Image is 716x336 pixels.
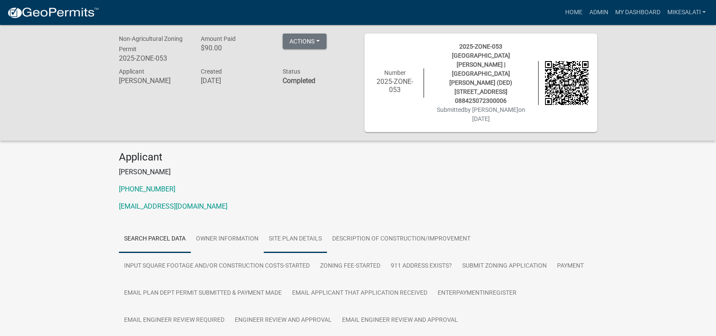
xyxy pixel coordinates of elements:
h6: 2025-ZONE-053 [373,77,417,94]
p: [PERSON_NAME] [119,167,597,177]
img: QR code [545,61,589,105]
a: Search Parcel Data [119,225,191,253]
span: Submitted on [DATE] [437,106,525,122]
a: Site Plan Details [264,225,327,253]
span: Number [384,69,406,76]
a: Submit Zoning Application [457,253,552,280]
a: [EMAIL_ADDRESS][DOMAIN_NAME] [119,202,227,210]
span: Created [201,68,222,75]
span: 2025-ZONE-053 [GEOGRAPHIC_DATA][PERSON_NAME] | [GEOGRAPHIC_DATA][PERSON_NAME] (DED) [STREET_ADDRE... [449,43,512,104]
a: Email applicant that Application Received [287,280,433,307]
span: Amount Paid [201,35,236,42]
a: [PHONE_NUMBER] [119,185,175,193]
a: 911 Address Exists? [386,253,457,280]
a: Description of Construction/Improvement [327,225,476,253]
a: Engineer Review and Approval [230,307,337,334]
a: Payment [552,253,589,280]
strong: Completed [283,77,315,85]
a: Email Plan Dept Permit submitted & Payment made [119,280,287,307]
a: Admin [585,4,611,21]
h6: $90.00 [201,44,270,52]
h6: [DATE] [201,77,270,85]
span: Applicant [119,68,144,75]
a: Input Square Footage and/or Construction Costs-Started [119,253,315,280]
span: Non-Agricultural Zoning Permit [119,35,183,52]
span: Status [283,68,300,75]
button: Actions [283,34,327,49]
a: Home [561,4,585,21]
h4: Applicant [119,151,597,163]
a: EnterPaymentInRegister [433,280,522,307]
a: Zoning Fee-Started [315,253,386,280]
h6: [PERSON_NAME] [119,77,188,85]
a: Owner Information [191,225,264,253]
a: Email Engineer review required [119,307,230,334]
span: by [PERSON_NAME] [464,106,518,113]
a: Email Engineer Review and Approval [337,307,463,334]
h6: 2025-ZONE-053 [119,54,188,62]
a: MikeSalati [663,4,709,21]
a: My Dashboard [611,4,663,21]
